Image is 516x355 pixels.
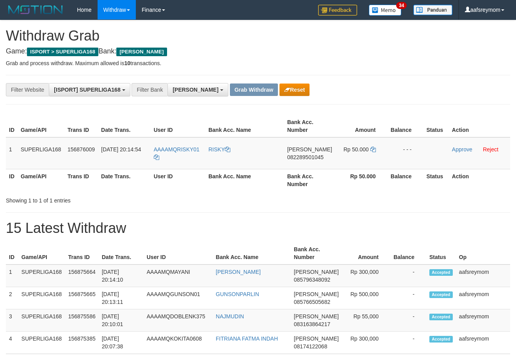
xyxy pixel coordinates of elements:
button: [PERSON_NAME] [167,83,228,96]
td: aafsreymom [456,287,510,309]
th: Balance [388,169,423,191]
h4: Game: Bank: [6,48,510,55]
span: [PERSON_NAME] [294,269,339,275]
th: User ID [144,242,213,264]
td: 4 [6,332,18,354]
th: Amount [342,242,390,264]
td: 156875385 [65,332,99,354]
a: NAJMUDIN [216,313,244,319]
button: [ISPORT] SUPERLIGA168 [49,83,130,96]
td: - [390,287,426,309]
td: [DATE] 20:14:10 [99,264,144,287]
span: Accepted [429,336,453,343]
td: [DATE] 20:13:11 [99,287,144,309]
th: Op [456,242,510,264]
span: Copy 08174122068 to clipboard [294,343,327,350]
td: SUPERLIGA168 [18,287,65,309]
span: AAAAMQRISKY01 [154,146,200,153]
span: [PERSON_NAME] [287,146,332,153]
td: Rp 300,000 [342,264,390,287]
td: SUPERLIGA168 [18,137,64,169]
td: [DATE] 20:10:01 [99,309,144,332]
img: Button%20Memo.svg [369,5,402,16]
a: Approve [452,146,472,153]
th: ID [6,115,18,137]
td: - [390,264,426,287]
p: Grab and process withdraw. Maximum allowed is transactions. [6,59,510,67]
div: Filter Website [6,83,49,96]
th: Trans ID [65,242,99,264]
div: Showing 1 to 1 of 1 entries [6,193,209,204]
td: Rp 300,000 [342,332,390,354]
td: SUPERLIGA168 [18,264,65,287]
th: Game/API [18,115,64,137]
td: 156875665 [65,287,99,309]
a: Copy 50000 to clipboard [370,146,376,153]
a: AAAAMQRISKY01 [154,146,200,160]
th: Bank Acc. Name [213,242,291,264]
th: Balance [390,242,426,264]
th: Status [423,115,448,137]
th: Game/API [18,242,65,264]
a: RISKY [208,146,230,153]
th: Trans ID [64,169,98,191]
th: User ID [151,169,205,191]
td: aafsreymom [456,332,510,354]
td: 3 [6,309,18,332]
th: Status [426,242,456,264]
span: 34 [396,2,407,9]
a: Reject [483,146,498,153]
span: Copy 085766505682 to clipboard [294,299,330,305]
td: AAAAMQDOBLENK375 [144,309,213,332]
th: User ID [151,115,205,137]
span: Accepted [429,314,453,320]
th: Date Trans. [98,169,151,191]
td: 2 [6,287,18,309]
span: [DATE] 20:14:54 [101,146,141,153]
span: [PERSON_NAME] [294,335,339,342]
th: ID [6,242,18,264]
span: 156876009 [68,146,95,153]
span: Rp 50.000 [343,146,369,153]
span: [PERSON_NAME] [294,313,339,319]
th: Trans ID [64,115,98,137]
td: Rp 500,000 [342,287,390,309]
td: 1 [6,137,18,169]
span: Copy 083163864217 to clipboard [294,321,330,327]
img: Feedback.jpg [318,5,357,16]
td: aafsreymom [456,264,510,287]
td: - [390,332,426,354]
td: AAAAMQKOKITA0608 [144,332,213,354]
th: ID [6,169,18,191]
div: Filter Bank [132,83,167,96]
span: [PERSON_NAME] [294,291,339,297]
td: aafsreymom [456,309,510,332]
button: Grab Withdraw [230,83,278,96]
th: Date Trans. [98,115,151,137]
th: Date Trans. [99,242,144,264]
span: Copy 085796348092 to clipboard [294,277,330,283]
span: Copy 082289501045 to clipboard [287,154,324,160]
td: 156875664 [65,264,99,287]
h1: 15 Latest Withdraw [6,220,510,236]
img: panduan.png [413,5,452,15]
span: Accepted [429,269,453,276]
h1: Withdraw Grab [6,28,510,44]
td: AAAAMQGUNSON01 [144,287,213,309]
th: Amount [335,115,388,137]
th: Rp 50.000 [335,169,388,191]
span: ISPORT > SUPERLIGA168 [27,48,98,56]
span: [PERSON_NAME] [116,48,167,56]
th: Status [423,169,448,191]
a: FITRIANA FATMA INDAH [216,335,278,342]
img: MOTION_logo.png [6,4,65,16]
span: [PERSON_NAME] [173,87,218,93]
td: - [390,309,426,332]
td: SUPERLIGA168 [18,332,65,354]
span: Accepted [429,291,453,298]
td: 156875586 [65,309,99,332]
td: [DATE] 20:07:38 [99,332,144,354]
td: AAAAMQMAYANI [144,264,213,287]
td: 1 [6,264,18,287]
span: [ISPORT] SUPERLIGA168 [54,87,120,93]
